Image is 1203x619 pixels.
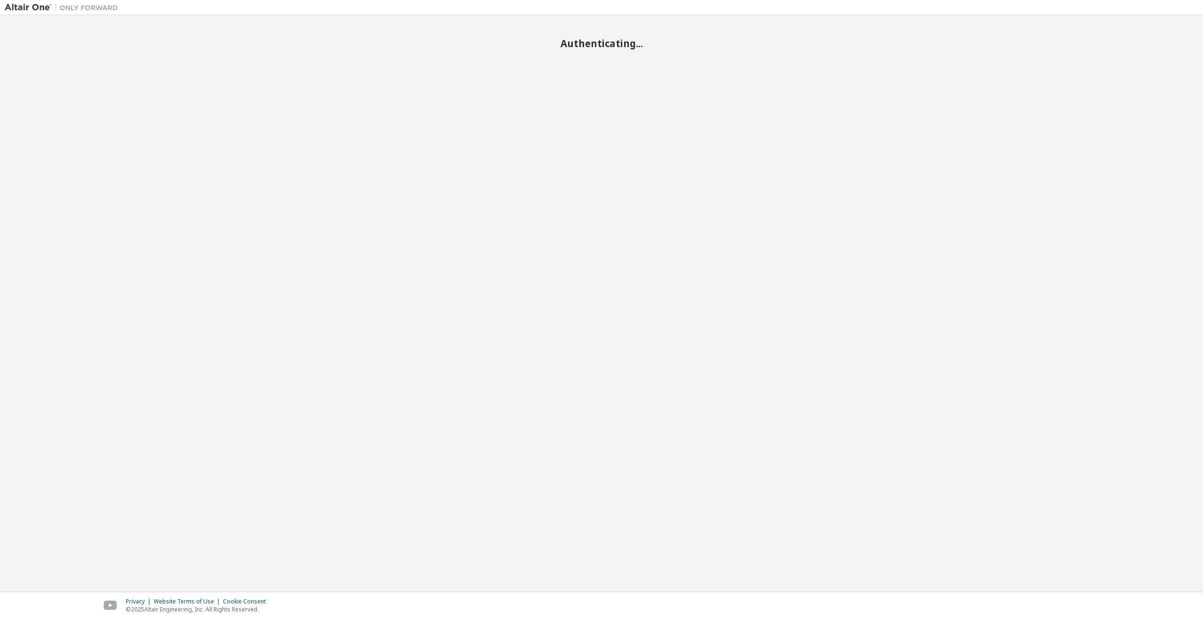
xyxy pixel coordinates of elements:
[126,605,272,613] p: © 2025 Altair Engineering, Inc. All Rights Reserved.
[154,598,223,605] div: Website Terms of Use
[223,598,272,605] div: Cookie Consent
[104,601,117,611] img: youtube.svg
[5,37,1198,49] h2: Authenticating...
[126,598,154,605] div: Privacy
[5,3,123,12] img: Altair One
